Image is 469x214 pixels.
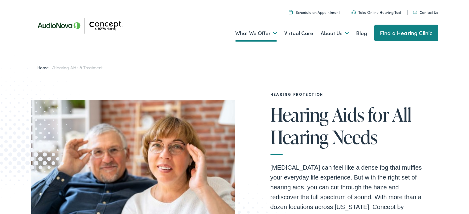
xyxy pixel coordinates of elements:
[289,10,293,14] img: A calendar icon to schedule an appointment at Concept by Iowa Hearing.
[270,104,329,125] span: Hearing
[321,22,349,45] a: About Us
[374,25,438,41] a: Find a Hearing Clinic
[235,22,277,45] a: What We Offer
[368,104,389,125] span: for
[392,104,411,125] span: All
[352,10,401,15] a: Take Online Hearing Test
[413,11,417,14] img: utility icon
[413,10,438,15] a: Contact Us
[284,22,313,45] a: Virtual Care
[332,104,364,125] span: Aids
[270,92,428,96] h2: Hearing Protection
[270,127,329,147] span: Hearing
[352,10,356,14] img: utility icon
[289,10,340,15] a: Schedule an Appointment
[332,127,378,147] span: Needs
[356,22,367,45] a: Blog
